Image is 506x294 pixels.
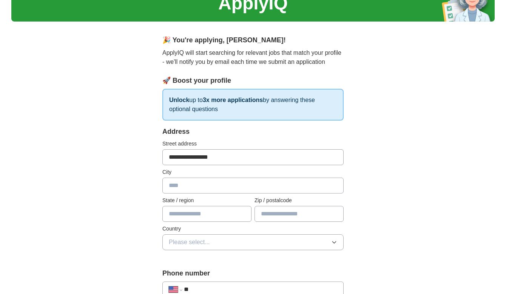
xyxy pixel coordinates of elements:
[162,197,251,204] label: State / region
[162,76,344,86] div: 🚀 Boost your profile
[169,238,210,247] span: Please select...
[162,89,344,121] p: up to by answering these optional questions
[162,268,344,279] label: Phone number
[162,234,344,250] button: Please select...
[162,225,344,233] label: Country
[162,168,344,176] label: City
[162,35,344,45] div: 🎉 You're applying , [PERSON_NAME] !
[203,97,263,103] strong: 3x more applications
[162,127,344,137] div: Address
[255,197,344,204] label: Zip / postalcode
[169,97,189,103] strong: Unlock
[162,140,344,148] label: Street address
[162,48,344,67] p: ApplyIQ will start searching for relevant jobs that match your profile - we'll notify you by emai...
